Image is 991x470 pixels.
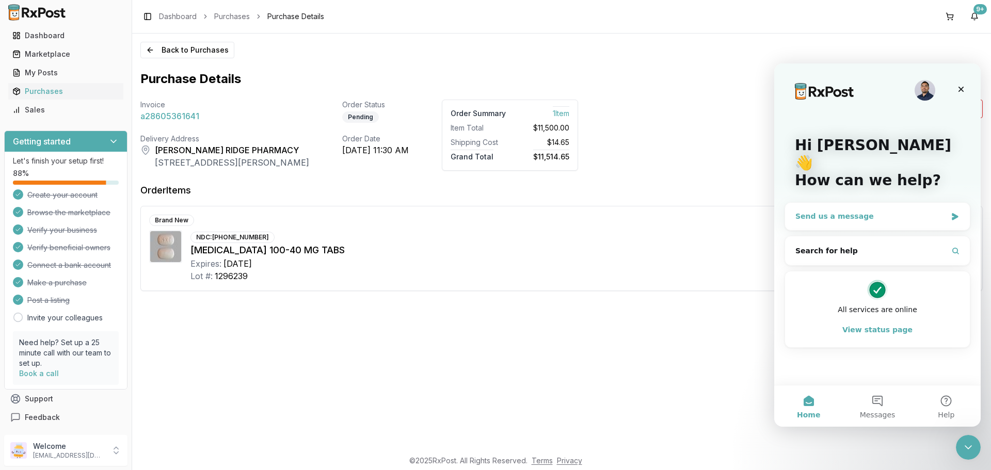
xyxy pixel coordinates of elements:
[159,11,324,22] nav: breadcrumb
[4,46,127,62] button: Marketplace
[13,135,71,148] h3: Getting started
[33,451,105,460] p: [EMAIL_ADDRESS][DOMAIN_NAME]
[12,105,119,115] div: Sales
[4,4,70,21] img: RxPost Logo
[140,183,191,198] div: Order Items
[557,456,582,465] a: Privacy
[223,257,252,270] div: [DATE]
[553,106,569,118] span: 1 Item
[8,63,123,82] a: My Posts
[27,190,98,200] span: Create your account
[4,408,127,427] button: Feedback
[13,156,119,166] p: Let's finish your setup first!
[342,100,409,110] div: Order Status
[33,441,105,451] p: Welcome
[533,123,569,133] span: $11,500.00
[4,27,127,44] button: Dashboard
[150,231,181,262] img: Mavyret 100-40 MG TABS
[12,68,119,78] div: My Posts
[12,86,119,96] div: Purchases
[140,134,309,144] div: Delivery Address
[774,63,981,427] iframe: Intercom live chat
[140,71,241,87] h1: Purchase Details
[8,101,123,119] a: Sales
[4,390,127,408] button: Support
[27,313,103,323] a: Invite your colleagues
[8,45,123,63] a: Marketplace
[27,260,111,270] span: Connect a bank account
[190,232,275,243] div: NDC: [PHONE_NUMBER]
[8,82,123,101] a: Purchases
[956,435,981,460] iframe: Intercom live chat
[140,42,234,58] button: Back to Purchases
[532,456,553,465] a: Terms
[149,215,194,226] div: Brand New
[8,26,123,45] a: Dashboard
[966,8,983,25] button: 9+
[27,295,70,305] span: Post a listing
[12,49,119,59] div: Marketplace
[190,243,921,257] div: [MEDICAL_DATA] 100-40 MG TABS
[190,257,221,270] div: Expires:
[13,168,29,179] span: 88 %
[4,64,127,81] button: My Posts
[451,123,506,133] div: Item Total
[451,150,493,161] span: Grand Total
[451,137,506,148] div: Shipping Cost
[12,30,119,41] div: Dashboard
[214,11,250,22] a: Purchases
[215,270,248,282] div: 1296239
[342,111,379,123] div: Pending
[25,412,60,423] span: Feedback
[27,242,110,253] span: Verify beneficial owners
[4,83,127,100] button: Purchases
[140,110,199,122] span: a28605361641
[10,442,27,459] img: User avatar
[27,207,110,218] span: Browse the marketplace
[4,102,127,118] button: Sales
[159,11,197,22] a: Dashboard
[27,225,97,235] span: Verify your business
[27,278,87,288] span: Make a purchase
[973,4,987,14] div: 9+
[19,337,113,368] p: Need help? Set up a 25 minute call with our team to set up.
[451,108,506,119] div: Order Summary
[19,369,59,378] a: Book a call
[140,100,309,110] div: Invoice
[155,144,309,156] div: [PERSON_NAME] RIDGE PHARMACY
[267,11,324,22] span: Purchase Details
[342,144,409,156] div: [DATE] 11:30 AM
[190,270,213,282] div: Lot #:
[342,134,409,144] div: Order Date
[155,156,309,169] div: [STREET_ADDRESS][PERSON_NAME]
[533,150,569,161] span: $11,514.65
[514,137,569,148] div: $14.65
